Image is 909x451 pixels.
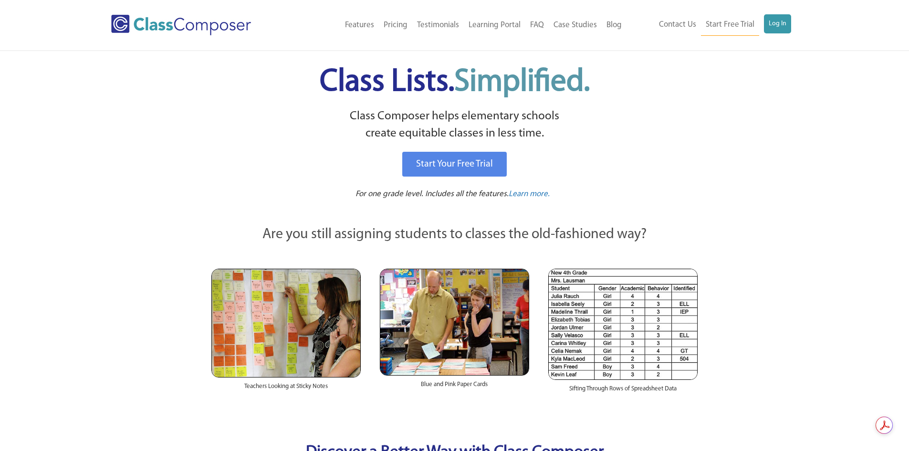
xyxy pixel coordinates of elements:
[402,152,507,177] a: Start Your Free Trial
[454,67,590,98] span: Simplified.
[211,224,698,245] p: Are you still assigning students to classes the old-fashioned way?
[380,269,529,375] img: Blue and Pink Paper Cards
[509,190,550,198] span: Learn more.
[525,15,549,36] a: FAQ
[320,67,590,98] span: Class Lists.
[290,15,627,36] nav: Header Menu
[764,14,791,33] a: Log In
[416,159,493,169] span: Start Your Free Trial
[380,376,529,399] div: Blue and Pink Paper Cards
[355,190,509,198] span: For one grade level. Includes all the features.
[211,378,361,400] div: Teachers Looking at Sticky Notes
[701,14,759,36] a: Start Free Trial
[210,108,700,143] p: Class Composer helps elementary schools create equitable classes in less time.
[111,15,251,35] img: Class Composer
[654,14,701,35] a: Contact Us
[379,15,412,36] a: Pricing
[548,269,698,380] img: Spreadsheets
[627,14,791,36] nav: Header Menu
[549,15,602,36] a: Case Studies
[211,269,361,378] img: Teachers Looking at Sticky Notes
[548,380,698,403] div: Sifting Through Rows of Spreadsheet Data
[412,15,464,36] a: Testimonials
[464,15,525,36] a: Learning Portal
[602,15,627,36] a: Blog
[340,15,379,36] a: Features
[509,189,550,200] a: Learn more.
